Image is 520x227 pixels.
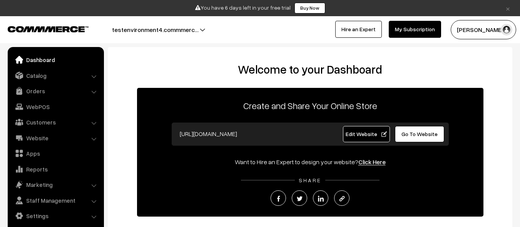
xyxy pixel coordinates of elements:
[10,131,101,145] a: Website
[3,3,517,13] div: You have 6 days left in your free trial
[389,21,441,38] a: My Subscription
[85,20,226,39] button: testenvironment4.commmerc…
[10,178,101,192] a: Marketing
[10,53,101,67] a: Dashboard
[8,26,89,32] img: COMMMERCE
[295,177,325,183] span: SHARE
[10,162,101,176] a: Reports
[503,3,513,13] a: ×
[10,100,101,114] a: WebPOS
[10,115,101,129] a: Customers
[10,209,101,223] a: Settings
[294,3,325,13] a: Buy Now
[10,69,101,82] a: Catalog
[10,84,101,98] a: Orders
[137,99,483,113] p: Create and Share Your Online Store
[8,24,75,33] a: COMMMERCE
[10,193,101,207] a: Staff Management
[395,126,445,142] a: Go To Website
[358,158,386,166] a: Click Here
[10,146,101,160] a: Apps
[335,21,382,38] a: Hire an Expert
[343,126,390,142] a: Edit Website
[401,131,438,137] span: Go To Website
[346,131,387,137] span: Edit Website
[137,157,483,166] div: Want to Hire an Expert to design your website?
[451,20,516,39] button: [PERSON_NAME]
[115,62,505,76] h2: Welcome to your Dashboard
[501,24,512,35] img: user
